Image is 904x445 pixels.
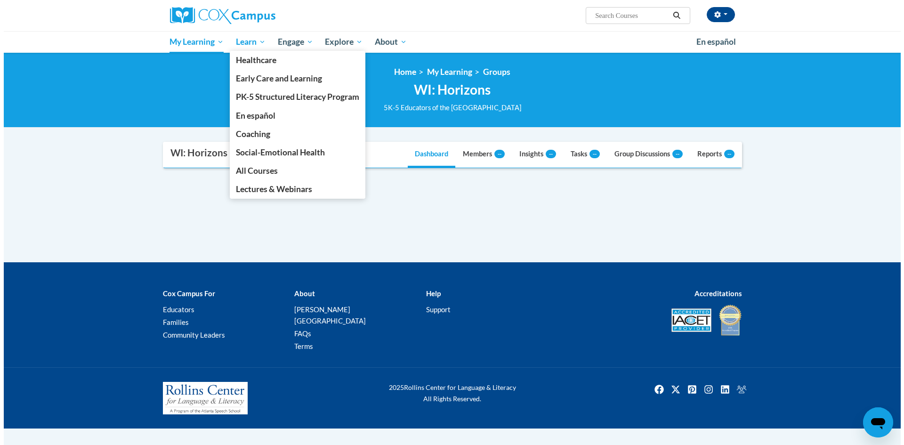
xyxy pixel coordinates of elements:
[226,88,362,106] a: PK-5 Structured Literacy Program
[691,289,738,298] b: Accreditations
[321,36,359,48] span: Explore
[720,150,731,158] span: --
[714,382,729,397] a: Linkedin
[668,308,708,332] img: Accredited IACET® Provider
[226,106,362,125] a: En español
[232,111,272,121] span: En español
[232,184,308,194] span: Lectures & Webinars
[365,31,409,53] a: About
[232,129,266,139] span: Coaching
[648,382,663,397] a: Facebook
[669,150,679,158] span: --
[159,305,191,314] a: Educators
[686,32,738,52] a: En español
[859,407,889,437] iframe: Button to launch messaging window
[491,150,501,158] span: --
[508,142,559,168] a: Insights--
[159,382,244,415] img: Rollins Center for Language & Literacy - A Program of the Atlanta Speech School
[697,382,712,397] a: Instagram
[166,7,272,24] img: Cox Campus
[152,31,745,53] div: Main menu
[226,180,362,198] a: Lectures & Webinars
[291,289,311,298] b: About
[586,150,596,158] span: --
[664,382,679,397] img: Twitter icon
[604,142,686,168] a: Group Discussions--
[686,142,738,168] a: Reports--
[422,289,437,298] b: Help
[232,92,355,102] span: PK-5 Structured Literacy Program
[714,382,729,397] img: LinkedIn icon
[648,382,663,397] img: Facebook icon
[232,36,262,48] span: Learn
[715,304,738,337] img: IDA® Accredited
[452,142,508,168] a: Members--
[315,31,365,53] a: Explore
[291,342,309,350] a: Terms
[385,383,400,391] span: 2025
[167,147,224,159] div: WI: Horizons
[232,147,321,157] span: Social-Emotional Health
[232,73,318,83] span: Early Care and Learning
[291,329,307,338] a: FAQs
[542,150,552,158] span: --
[697,382,712,397] img: Instagram icon
[479,67,507,77] a: Groups
[232,55,273,65] span: Healthcare
[274,36,309,48] span: Engage
[666,10,680,21] button: Search
[703,7,731,22] button: Account Settings
[159,318,185,326] a: Families
[404,142,452,168] a: Dashboard
[371,36,403,48] span: About
[681,382,696,397] img: Pinterest icon
[390,67,412,77] a: Home
[730,382,745,397] img: Facebook group icon
[664,382,679,397] a: Twitter
[422,305,447,314] a: Support
[693,37,732,47] span: En español
[159,289,211,298] b: Cox Campus For
[268,31,315,53] a: Engage
[226,51,362,69] a: Healthcare
[291,305,362,325] a: [PERSON_NAME][GEOGRAPHIC_DATA]
[226,69,362,88] a: Early Care and Learning
[166,36,220,48] span: My Learning
[560,142,603,168] a: Tasks--
[226,125,362,143] a: Coaching
[681,382,696,397] a: Pinterest
[159,331,221,339] a: Community Leaders
[232,166,274,176] span: All Courses
[380,103,517,113] div: 5K-5 Educators of the [GEOGRAPHIC_DATA]
[226,143,362,162] a: Social-Emotional Health
[380,82,517,98] h2: WI: Horizons
[350,382,548,405] div: Rollins Center for Language & Literacy All Rights Reserved.
[226,31,268,53] a: Learn
[590,10,666,21] input: Search Courses
[226,162,362,180] a: All Courses
[160,31,226,53] a: My Learning
[730,382,745,397] a: Facebook Group
[423,67,468,77] a: My Learning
